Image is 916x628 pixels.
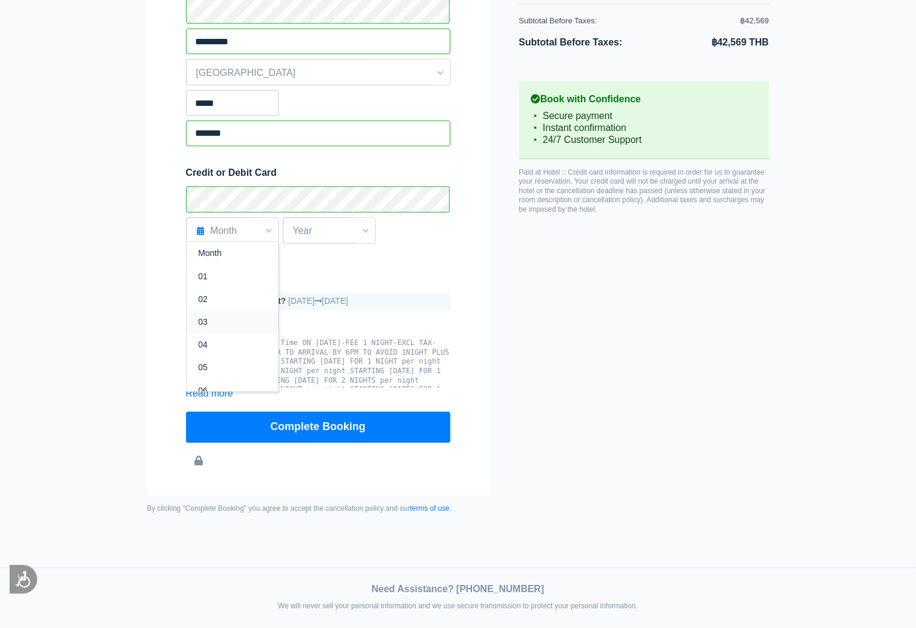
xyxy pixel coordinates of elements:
[199,340,266,350] label: 04
[199,362,266,373] label: 05
[199,294,266,305] label: 02
[199,386,266,397] label: 06
[199,272,266,282] label: 01
[199,317,266,328] label: 03
[199,248,266,259] label: Month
